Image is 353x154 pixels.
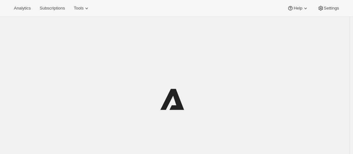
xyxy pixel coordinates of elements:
[294,6,302,11] span: Help
[283,4,312,13] button: Help
[314,4,343,13] button: Settings
[324,6,339,11] span: Settings
[70,4,94,13] button: Tools
[10,4,34,13] button: Analytics
[36,4,69,13] button: Subscriptions
[74,6,84,11] span: Tools
[40,6,65,11] span: Subscriptions
[14,6,31,11] span: Analytics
